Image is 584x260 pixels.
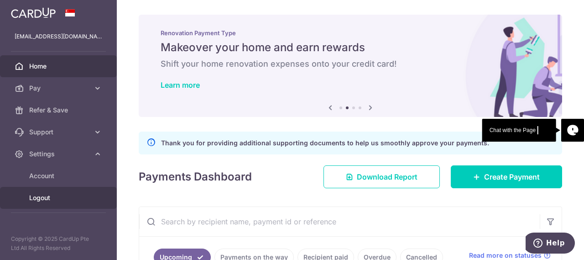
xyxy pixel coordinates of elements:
span: Download Report [357,171,417,182]
a: Create Payment [451,165,562,188]
a: Read more on statuses [469,251,551,260]
p: Thank you for providing additional supporting documents to help us smoothly approve your payments. [161,138,489,149]
span: Pay [29,84,89,93]
img: Renovation banner [139,15,562,117]
h5: Makeover your home and earn rewards [161,40,540,55]
span: Account [29,171,89,180]
p: Renovation Payment Type [161,29,540,37]
span: Read more on statuses [469,251,542,260]
p: [EMAIL_ADDRESS][DOMAIN_NAME] [15,32,102,41]
input: Search by recipient name, payment id or reference [139,207,540,236]
span: Settings [29,149,89,159]
h4: Payments Dashboard [139,169,252,185]
iframe: Opens a widget where you can find more information [526,233,575,255]
span: Home [29,62,89,71]
a: Download Report [323,165,440,188]
span: Create Payment [484,171,540,182]
img: CardUp [11,7,56,18]
a: Learn more [161,80,200,90]
h6: Shift your home renovation expenses onto your credit card! [161,58,540,69]
span: Logout [29,193,89,202]
span: Refer & Save [29,106,89,115]
span: Support [29,127,89,137]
